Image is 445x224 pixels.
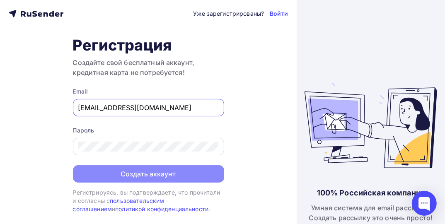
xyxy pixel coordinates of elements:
[73,58,224,77] h3: Создайте свой бесплатный аккаунт, кредитная карта не потребуется!
[193,10,264,18] div: Уже зарегистрированы?
[73,36,224,54] h1: Регистрация
[73,87,224,96] div: Email
[73,188,224,214] div: Регистрируясь, вы подтверждаете, что прочитали и согласны с и .
[78,103,219,113] input: Укажите свой email
[73,197,164,212] a: пользовательским соглашением
[309,203,433,223] div: Умная система для email рассылок. Создать рассылку это очень просто!
[115,205,208,212] a: политикой конфиденциальности
[270,10,288,18] a: Войти
[317,188,425,198] div: 100% Российская компания
[73,126,224,135] div: Пароль
[73,165,224,183] button: Создать аккаунт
